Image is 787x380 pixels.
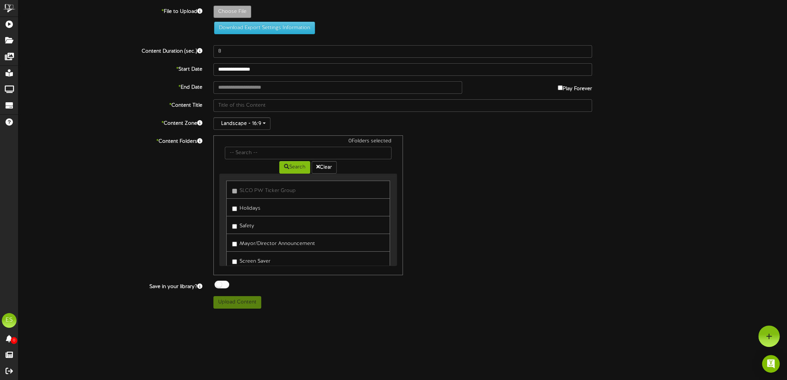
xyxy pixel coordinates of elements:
[232,206,237,211] input: Holidays
[240,188,296,193] span: SLCO PW Ticker Group
[13,281,208,291] label: Save in your library?
[762,355,780,373] div: Open Intercom Messenger
[213,296,261,309] button: Upload Content
[13,99,208,109] label: Content Title
[232,255,270,265] label: Screen Saver
[213,99,592,112] input: Title of this Content
[13,63,208,73] label: Start Date
[232,238,315,248] label: Mayor/Director Announcement
[232,242,237,246] input: Mayor/Director Announcement
[232,220,254,230] label: Safety
[232,259,237,264] input: Screen Saver
[232,189,237,193] input: SLCO PW Ticker Group
[2,313,17,328] div: ES
[214,22,315,34] button: Download Export Settings Information
[13,81,208,91] label: End Date
[225,147,391,159] input: -- Search --
[13,117,208,127] label: Content Zone
[232,202,260,212] label: Holidays
[219,138,397,147] div: 0 Folders selected
[312,161,337,174] button: Clear
[558,85,563,90] input: Play Forever
[213,117,270,130] button: Landscape - 16:9
[11,337,17,344] span: 0
[558,81,592,93] label: Play Forever
[232,224,237,229] input: Safety
[13,135,208,145] label: Content Folders
[210,25,315,31] a: Download Export Settings Information
[279,161,310,174] button: Search
[13,6,208,15] label: File to Upload
[13,45,208,55] label: Content Duration (sec.)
